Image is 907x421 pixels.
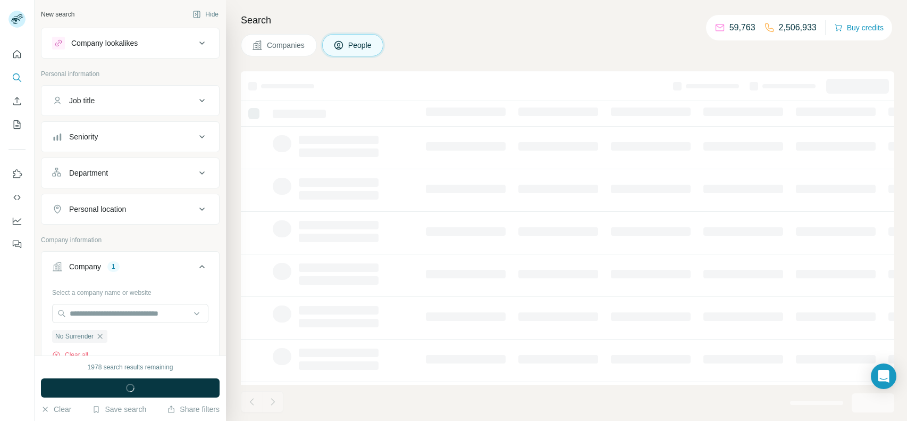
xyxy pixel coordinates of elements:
[69,95,95,106] div: Job title
[41,160,219,186] button: Department
[834,20,884,35] button: Buy credits
[41,30,219,56] button: Company lookalikes
[69,131,98,142] div: Seniority
[41,254,219,284] button: Company1
[9,235,26,254] button: Feedback
[241,13,894,28] h4: Search
[9,211,26,230] button: Dashboard
[52,350,88,360] button: Clear all
[41,235,220,245] p: Company information
[107,262,120,271] div: 1
[9,115,26,134] button: My lists
[9,164,26,184] button: Use Surfe on LinkedIn
[69,261,101,272] div: Company
[41,404,71,415] button: Clear
[55,332,94,341] span: No Surrender
[92,404,146,415] button: Save search
[88,362,173,372] div: 1978 search results remaining
[267,40,306,51] span: Companies
[729,21,755,34] p: 59,763
[69,204,126,214] div: Personal location
[167,404,220,415] button: Share filters
[52,284,208,298] div: Select a company name or website
[9,45,26,64] button: Quick start
[41,10,74,19] div: New search
[41,88,219,113] button: Job title
[41,196,219,222] button: Personal location
[871,364,896,389] div: Open Intercom Messenger
[9,92,26,111] button: Enrich CSV
[9,68,26,87] button: Search
[41,69,220,79] p: Personal information
[69,168,108,178] div: Department
[185,6,226,22] button: Hide
[41,124,219,150] button: Seniority
[71,38,138,48] div: Company lookalikes
[9,188,26,207] button: Use Surfe API
[779,21,817,34] p: 2,506,933
[348,40,373,51] span: People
